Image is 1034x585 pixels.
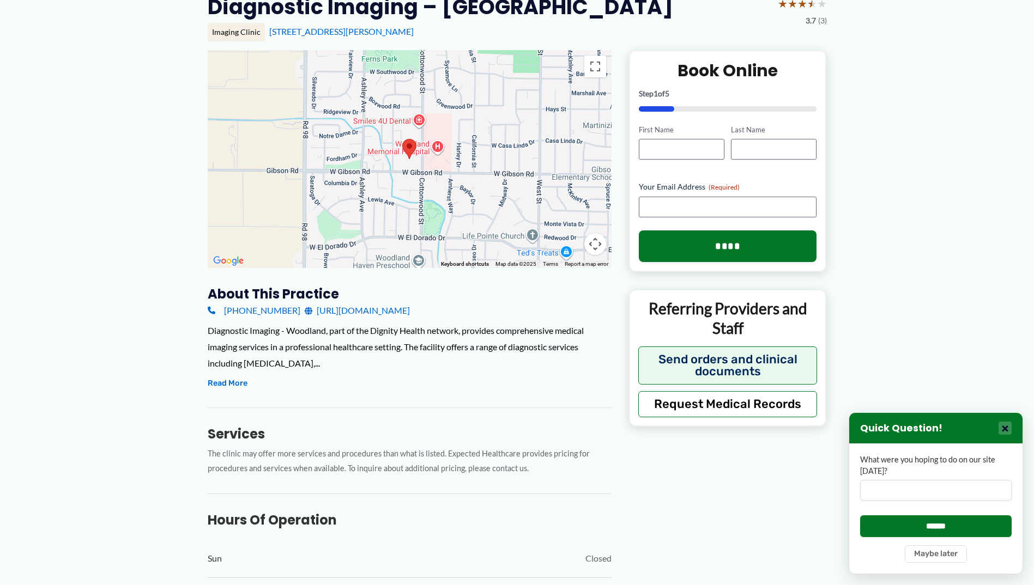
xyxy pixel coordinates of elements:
[709,183,740,191] span: (Required)
[208,550,222,566] span: Sun
[665,89,669,98] span: 5
[208,377,247,390] button: Read More
[638,298,818,338] p: Referring Providers and Staff
[639,60,817,81] h2: Book Online
[638,391,818,417] button: Request Medical Records
[543,261,558,267] a: Terms (opens in new tab)
[806,14,816,28] span: 3.7
[585,550,612,566] span: Closed
[654,89,658,98] span: 1
[639,90,817,97] p: Step of
[208,302,300,319] a: [PHONE_NUMBER]
[860,454,1012,477] label: What were you hoping to do on our site [DATE]?
[999,422,1012,435] button: Close
[584,233,606,255] button: Map camera controls
[565,261,608,267] a: Report a map error
[208,511,612,528] h3: Hours of Operation
[731,125,817,135] label: Last Name
[208,425,612,442] h3: Services
[269,26,414,36] a: [STREET_ADDRESS][PERSON_NAME]
[208,23,265,41] div: Imaging Clinic
[905,545,967,563] button: Maybe later
[208,322,612,371] div: Diagnostic Imaging - Woodland, part of the Dignity Health network, provides comprehensive medical...
[818,14,827,28] span: (3)
[208,447,612,476] p: The clinic may offer more services and procedures than what is listed. Expected Healthcare provid...
[441,260,489,268] button: Keyboard shortcuts
[305,302,410,319] a: [URL][DOMAIN_NAME]
[210,254,246,268] a: Open this area in Google Maps (opens a new window)
[584,56,606,77] button: Toggle fullscreen view
[210,254,246,268] img: Google
[860,422,942,435] h3: Quick Question!
[639,125,724,135] label: First Name
[638,346,818,385] button: Send orders and clinical documents
[208,285,612,302] h3: About this practice
[639,181,817,192] label: Your Email Address
[495,261,536,267] span: Map data ©2025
